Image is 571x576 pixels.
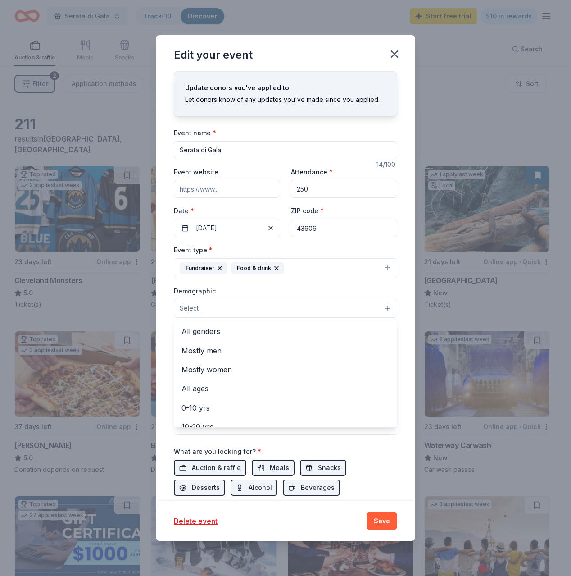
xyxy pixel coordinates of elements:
[181,364,390,375] span: Mostly women
[181,421,390,433] span: 10-20 yrs
[181,345,390,357] span: Mostly men
[174,299,397,318] button: Select
[181,402,390,414] span: 0-10 yrs
[180,303,199,314] span: Select
[181,383,390,394] span: All ages
[181,325,390,337] span: All genders
[174,320,397,428] div: Select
